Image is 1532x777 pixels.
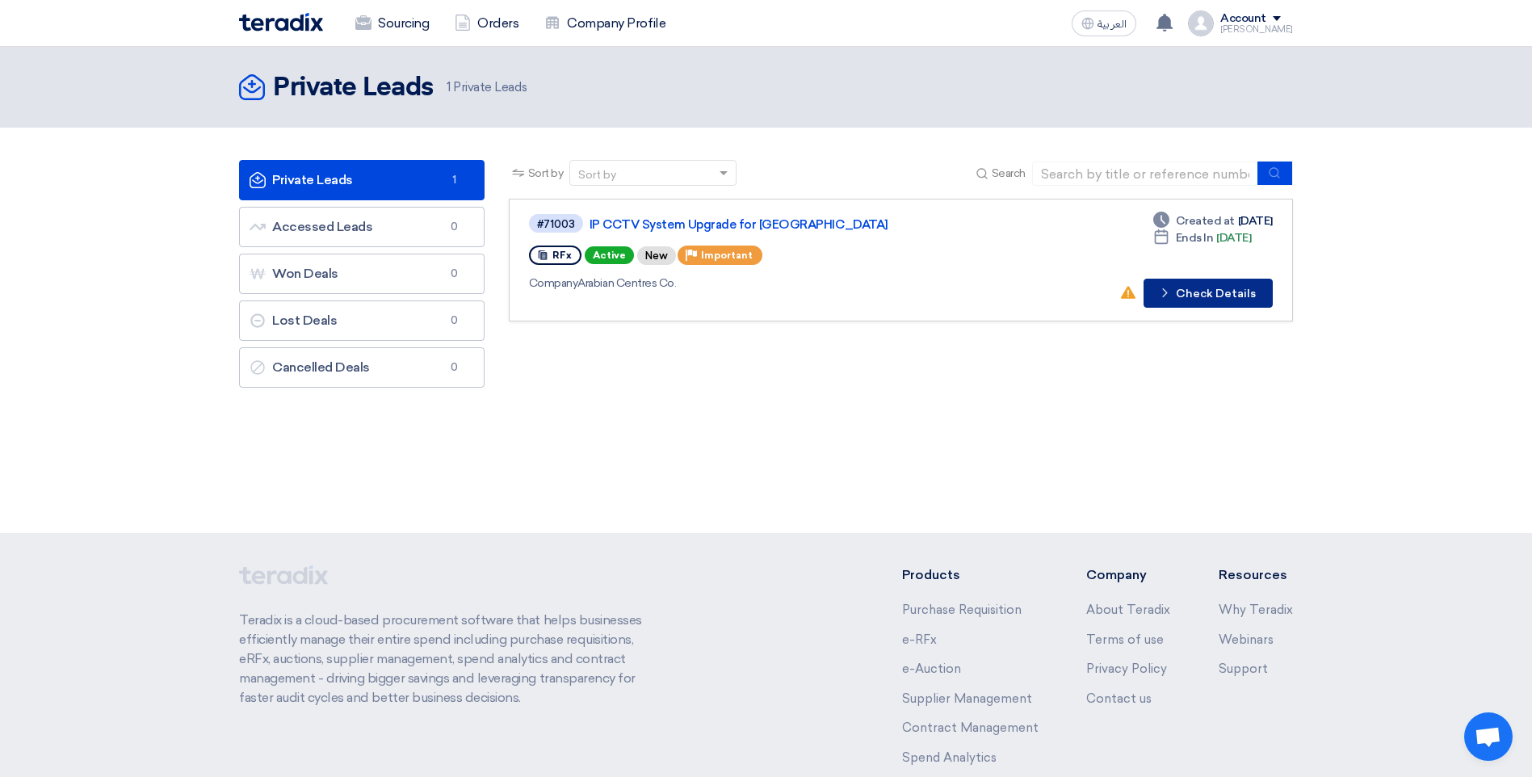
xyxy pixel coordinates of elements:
img: Teradix logo [239,13,323,31]
span: Important [701,250,753,261]
a: Accessed Leads0 [239,207,485,247]
a: Sourcing [342,6,442,41]
span: Private Leads [447,78,527,97]
a: e-Auction [902,661,961,676]
button: Check Details [1144,279,1273,308]
a: IP CCTV System Upgrade for [GEOGRAPHIC_DATA] [590,217,993,232]
li: Company [1086,565,1170,585]
a: About Teradix [1086,603,1170,617]
a: Cancelled Deals0 [239,347,485,388]
div: New [637,246,676,265]
div: [DATE] [1153,212,1273,229]
a: Support [1219,661,1268,676]
a: e-RFx [902,632,937,647]
a: Orders [442,6,531,41]
button: العربية [1072,10,1136,36]
a: Contract Management [902,720,1039,735]
li: Resources [1219,565,1293,585]
span: Created at [1176,212,1235,229]
div: Arabian Centres Co. [529,275,997,292]
div: [DATE] [1153,229,1252,246]
span: 0 [445,266,464,282]
a: Lost Deals0 [239,300,485,341]
a: Company Profile [531,6,678,41]
a: Spend Analytics [902,750,997,765]
a: Contact us [1086,691,1152,706]
span: Search [992,165,1026,182]
a: Terms of use [1086,632,1164,647]
img: profile_test.png [1188,10,1214,36]
a: Webinars [1219,632,1274,647]
a: Private Leads1 [239,160,485,200]
span: Company [529,276,578,290]
span: 0 [445,359,464,376]
div: Account [1220,12,1266,26]
span: Active [585,246,634,264]
a: Won Deals0 [239,254,485,294]
h2: Private Leads [273,72,434,104]
a: Open chat [1464,712,1513,761]
span: 1 [447,80,451,94]
li: Products [902,565,1039,585]
a: Purchase Requisition [902,603,1022,617]
p: Teradix is a cloud-based procurement software that helps businesses efficiently manage their enti... [239,611,661,708]
a: Privacy Policy [1086,661,1167,676]
input: Search by title or reference number [1032,162,1258,186]
span: 0 [445,219,464,235]
span: Sort by [528,165,564,182]
span: 1 [445,172,464,188]
span: Ends In [1176,229,1214,246]
span: RFx [552,250,572,261]
span: 0 [445,313,464,329]
a: Supplier Management [902,691,1032,706]
span: العربية [1098,19,1127,30]
div: [PERSON_NAME] [1220,25,1293,34]
div: Sort by [578,166,616,183]
div: #71003 [537,219,575,229]
a: Why Teradix [1219,603,1293,617]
